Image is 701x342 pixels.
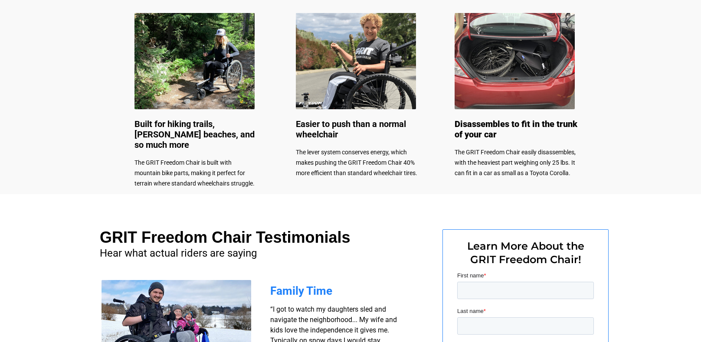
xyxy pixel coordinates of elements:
span: The GRIT Freedom Chair is built with mountain bike parts, making it perfect for terrain where sta... [134,159,255,187]
span: The GRIT Freedom Chair easily disassembles, with the heaviest part weighing only 25 lbs. It can f... [455,149,576,176]
span: Family Time [270,284,332,297]
span: Hear what actual riders are saying [100,247,257,259]
span: Easier to push than a normal wheelchair [296,119,406,140]
span: Built for hiking trails, [PERSON_NAME] beaches, and so much more [134,119,255,150]
span: GRIT Freedom Chair Testimonials [100,228,350,246]
span: Disassembles to fit in the trunk of your car [455,119,577,140]
span: The lever system conserves energy, which makes pushing the GRIT Freedom Chair 40% more efficient ... [296,149,417,176]
input: Get more information [31,209,105,226]
span: Learn More About the GRIT Freedom Chair! [467,240,584,266]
